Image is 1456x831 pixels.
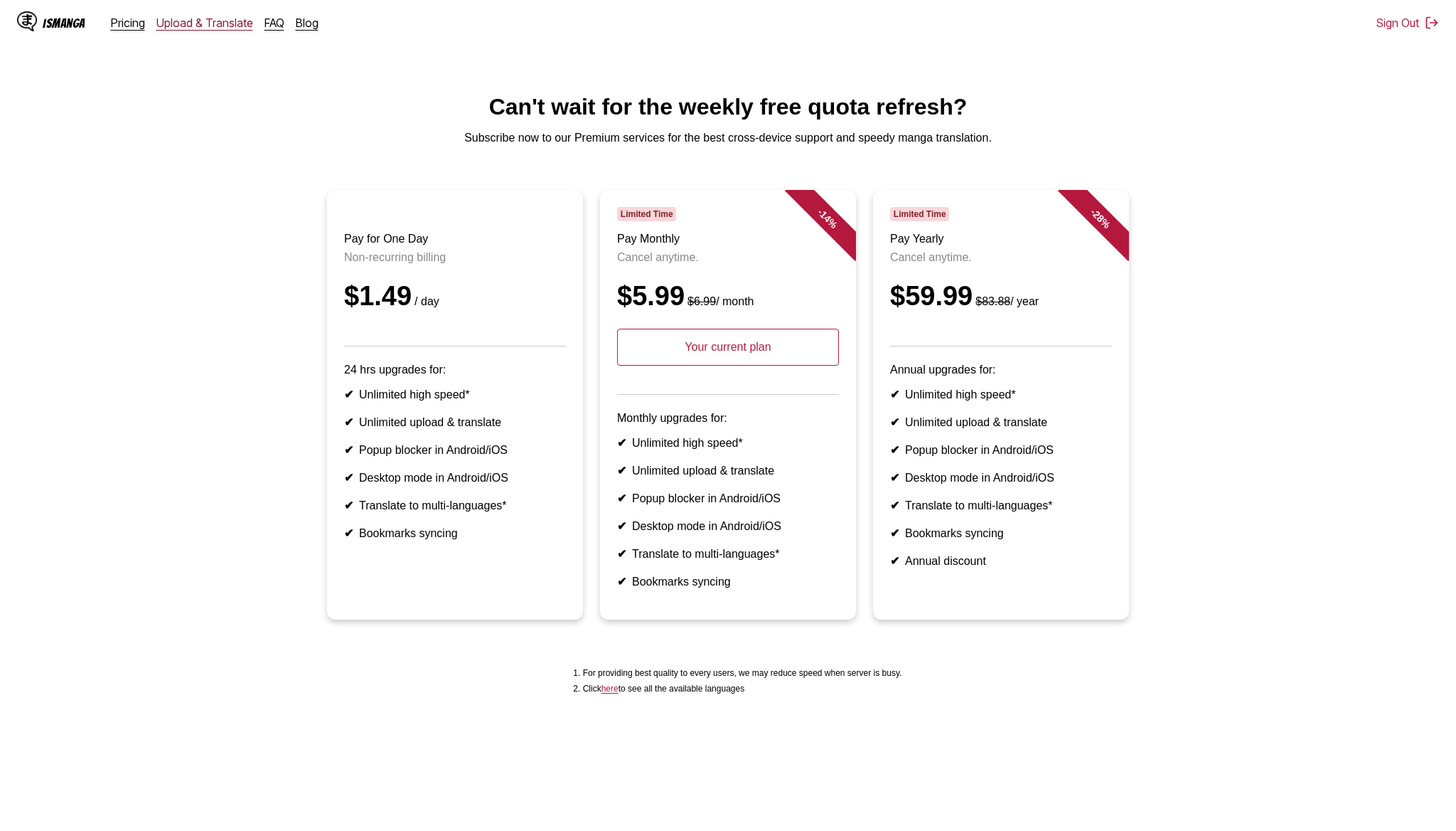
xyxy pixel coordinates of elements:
[344,444,353,456] b: ✔
[156,16,253,30] a: Upload & Translate
[43,16,85,30] div: IsManga
[617,465,626,477] b: ✔
[344,364,566,376] p: 24 hrs upgrades for:
[412,295,439,307] small: / day
[344,499,566,512] li: Translate to multi-languages*
[890,499,1112,512] li: Translate to multi-languages*
[264,16,284,30] a: FAQ
[617,281,839,312] div: $5.99
[617,251,839,264] p: Cancel anytime.
[617,233,839,245] h3: Pay Monthly
[583,684,902,694] li: Click to see all the available languages
[890,471,1112,485] li: Desktop mode in Android/iOS
[890,207,949,221] span: Limited Time
[617,329,839,366] p: Your current plan
[617,520,626,532] b: ✔
[1058,176,1143,261] div: - 28 %
[890,526,1112,540] li: Bookmarks syncing
[11,132,1445,144] p: Subscribe now to our Premium services for the best cross-device support and speedy manga translat...
[890,281,1112,312] div: $59.99
[890,233,1112,245] h3: Pay Yearly
[344,471,566,485] li: Desktop mode in Android/iOS
[17,11,37,31] img: IsManga Logo
[890,388,1112,401] li: Unlimited high speed*
[617,492,839,505] li: Popup blocker in Android/iOS
[685,295,754,307] small: / month
[973,295,1039,307] small: / year
[975,295,1010,307] s: $83.88
[617,548,626,560] b: ✔
[890,472,899,484] b: ✔
[344,499,353,512] b: ✔
[1425,16,1439,30] img: Sign out
[1376,16,1439,30] button: Sign Out
[785,176,870,261] div: - 14 %
[617,412,839,425] p: Monthly upgrades for:
[890,527,899,539] b: ✔
[617,437,626,449] b: ✔
[583,668,902,678] li: For providing best quality to every users, we may reduce speed when server is busy.
[890,364,1112,376] p: Annual upgrades for:
[617,436,839,450] li: Unlimited high speed*
[296,16,318,30] a: Blog
[617,464,839,477] li: Unlimited upload & translate
[11,94,1445,120] h1: Can't wait for the weekly free quota refresh?
[890,443,1112,457] li: Popup blocker in Android/iOS
[890,499,899,512] b: ✔
[617,519,839,533] li: Desktop mode in Android/iOS
[890,444,899,456] b: ✔
[111,16,145,30] a: Pricing
[344,443,566,457] li: Popup blocker in Android/iOS
[890,251,1112,264] p: Cancel anytime.
[344,526,566,540] li: Bookmarks syncing
[344,527,353,539] b: ✔
[344,416,353,428] b: ✔
[617,207,676,221] span: Limited Time
[617,576,626,588] b: ✔
[617,575,839,588] li: Bookmarks syncing
[601,684,619,694] a: Available languages
[344,281,566,312] div: $1.49
[890,416,899,428] b: ✔
[344,251,566,264] p: Non-recurring billing
[617,492,626,504] b: ✔
[617,547,839,561] li: Translate to multi-languages*
[17,11,111,34] a: IsManga LogoIsManga
[344,415,566,429] li: Unlimited upload & translate
[344,233,566,245] h3: Pay for One Day
[344,388,566,401] li: Unlimited high speed*
[344,388,353,401] b: ✔
[344,472,353,484] b: ✔
[890,388,899,401] b: ✔
[890,554,1112,568] li: Annual discount
[890,555,899,567] b: ✔
[687,295,716,307] s: $6.99
[890,415,1112,429] li: Unlimited upload & translate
